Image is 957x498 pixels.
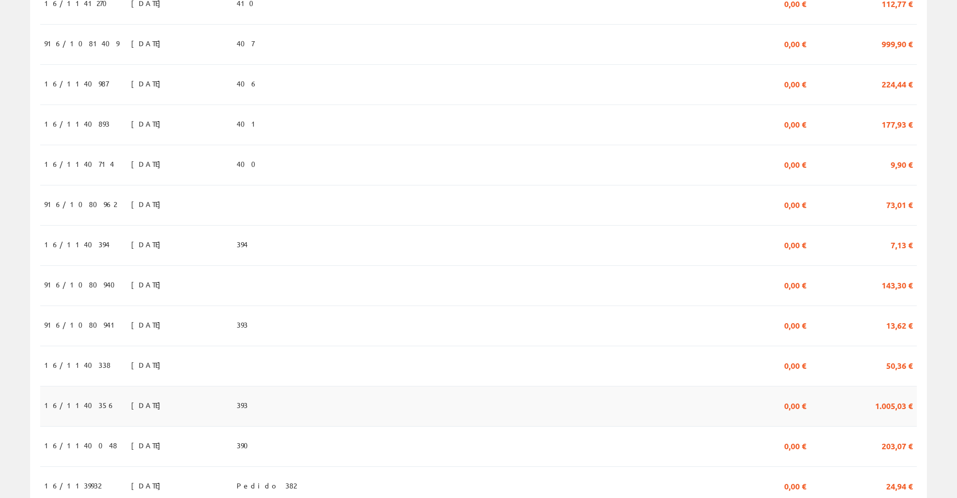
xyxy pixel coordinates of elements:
font: 916/1080962 [44,200,117,209]
font: 16/1140356 [44,401,116,410]
font: 16/1139932 [44,481,101,490]
font: 0,00 € [784,79,806,89]
font: 407 [237,39,254,48]
font: [DATE] [131,79,166,88]
font: 393 [237,320,248,329]
font: [DATE] [131,240,166,249]
font: 16/1140048 [44,441,117,450]
font: [DATE] [131,280,166,289]
font: [DATE] [131,441,166,450]
font: 916/1081409 [44,39,119,48]
font: 16/1140338 [44,360,111,369]
font: 1.005,03 € [875,401,913,411]
font: 143,30 € [882,280,913,290]
font: [DATE] [131,360,166,369]
font: 0,00 € [784,280,806,290]
font: 203,07 € [882,441,913,451]
font: 401 [237,119,260,128]
font: 13,62 € [886,320,913,331]
font: 394 [237,240,248,249]
font: 177,93 € [882,119,913,130]
font: 0,00 € [784,360,806,371]
font: [DATE] [131,401,166,410]
font: 916/1080940 [44,280,121,289]
font: 224,44 € [882,79,913,89]
font: 73,01 € [886,200,913,210]
font: 400 [237,159,262,168]
font: 24,94 € [886,481,913,491]
font: 16/1140987 [44,79,109,88]
font: 0,00 € [784,481,806,491]
font: [DATE] [131,159,166,168]
font: [DATE] [131,320,166,329]
font: 7,13 € [891,240,913,250]
font: 0,00 € [784,159,806,170]
font: 999,90 € [882,39,913,49]
font: 0,00 € [784,200,806,210]
font: 16/1140893 [44,119,110,128]
font: Pedido 382 [237,481,296,490]
font: 0,00 € [784,240,806,250]
font: 393 [237,401,248,410]
font: [DATE] [131,39,166,48]
font: 9,90 € [891,159,913,170]
font: [DATE] [131,200,166,209]
font: 406 [237,79,258,88]
font: 0,00 € [784,119,806,130]
font: 0,00 € [784,320,806,331]
font: 16/1140714 [44,159,114,168]
font: [DATE] [131,481,166,490]
font: 916/1080941 [44,320,119,329]
font: 0,00 € [784,401,806,411]
font: 50,36 € [886,360,913,371]
font: [DATE] [131,119,166,128]
font: 390 [237,441,254,450]
font: 0,00 € [784,39,806,49]
font: 0,00 € [784,441,806,451]
font: 16/1140394 [44,240,110,249]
